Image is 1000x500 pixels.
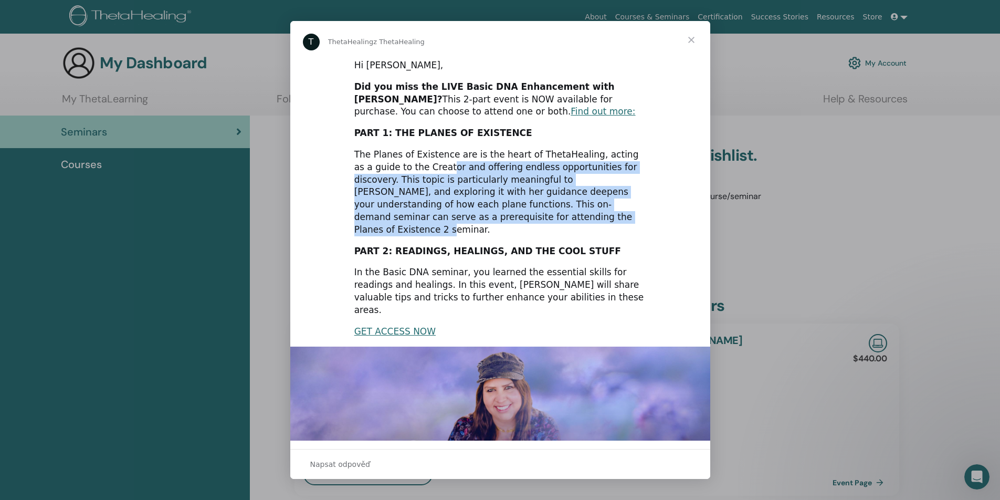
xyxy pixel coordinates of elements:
b: Did you miss the LIVE Basic DNA Enhancement with [PERSON_NAME]? [354,81,615,105]
div: Hi [PERSON_NAME], [354,59,646,72]
span: ThetaHealing [328,38,374,46]
span: z ThetaHealing [373,38,425,46]
span: Napsat odpověď [310,457,370,471]
b: PART 2: READINGS, HEALINGS, AND THE COOL STUFF [354,246,621,256]
div: Profile image for ThetaHealing [303,34,320,50]
div: In the Basic DNA seminar, you learned the essential skills for readings and healings. In this eve... [354,266,646,316]
b: PART 1: THE PLANES OF EXISTENCE [354,128,532,138]
span: Zavřít [672,21,710,59]
a: GET ACCESS NOW [354,326,436,337]
div: The Planes of Existence are is the heart of ThetaHealing, acting as a guide to the Creator and of... [354,149,646,236]
a: Find out more: [571,106,635,117]
div: Otevřít konverzaci a odpovědět [290,449,710,479]
div: This 2-part event is NOW available for purchase. You can choose to attend one or both. [354,81,646,118]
